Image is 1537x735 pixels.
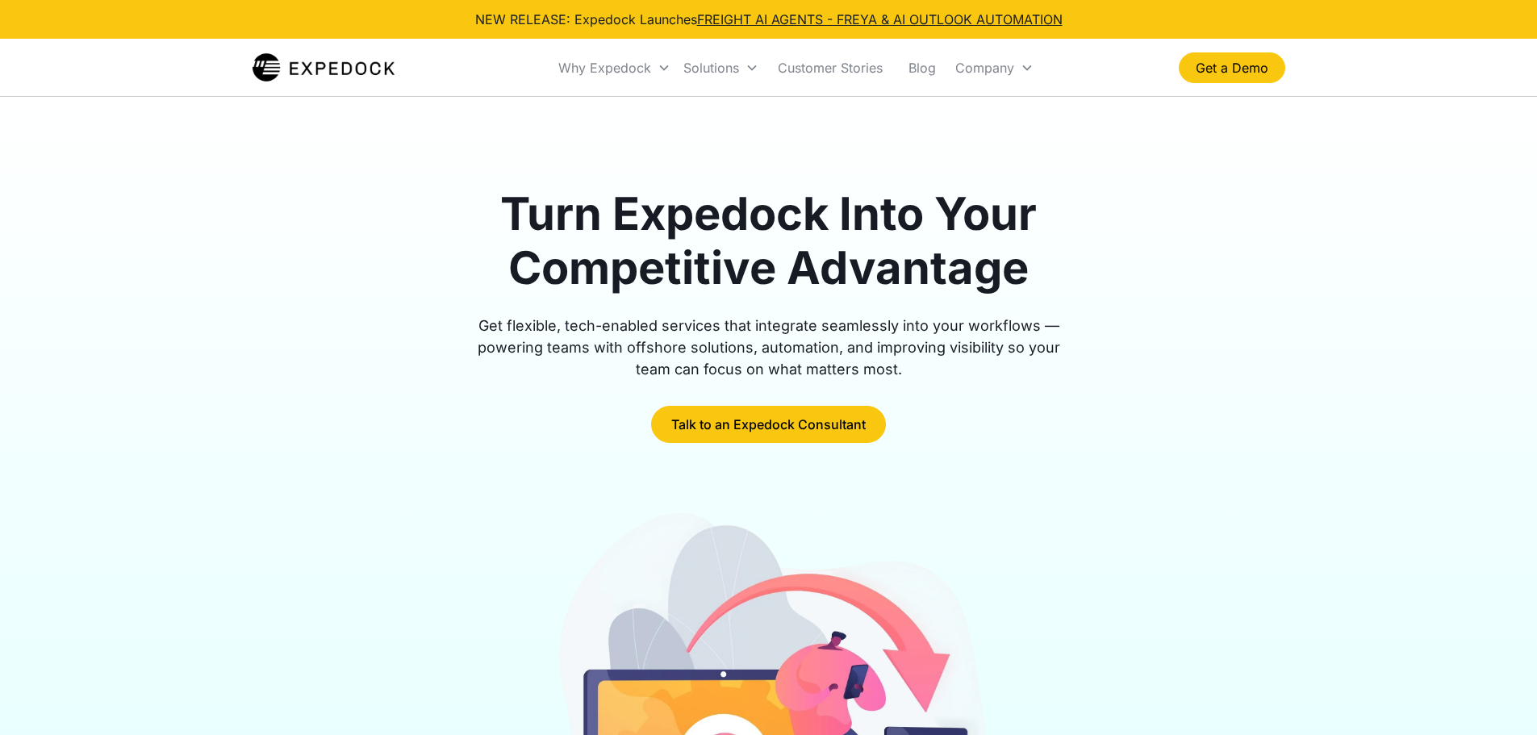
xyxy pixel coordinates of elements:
[459,187,1079,295] h1: Turn Expedock Into Your Competitive Advantage
[253,52,395,84] img: Expedock Logo
[697,11,1063,27] a: FREIGHT AI AGENTS - FREYA & AI OUTLOOK AUTOMATION
[558,60,651,76] div: Why Expedock
[683,60,739,76] div: Solutions
[475,10,1063,29] div: NEW RELEASE: Expedock Launches
[1179,52,1285,83] a: Get a Demo
[253,52,395,84] a: home
[677,40,765,95] div: Solutions
[896,40,949,95] a: Blog
[955,60,1014,76] div: Company
[459,315,1079,380] div: Get flexible, tech-enabled services that integrate seamlessly into your workflows — powering team...
[949,40,1040,95] div: Company
[765,40,896,95] a: Customer Stories
[651,406,886,443] a: Talk to an Expedock Consultant
[552,40,677,95] div: Why Expedock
